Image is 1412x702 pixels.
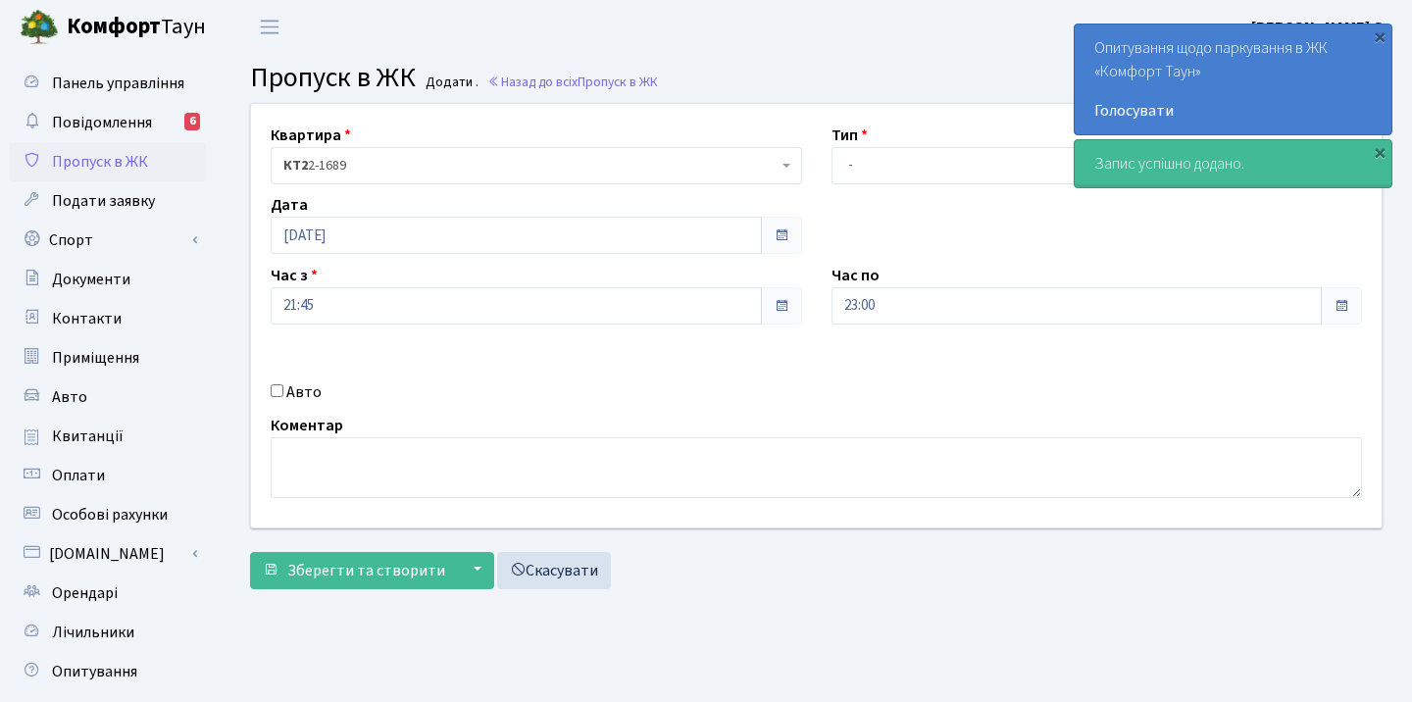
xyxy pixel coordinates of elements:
[52,347,139,369] span: Приміщення
[10,652,206,691] a: Опитування
[271,264,318,287] label: Час з
[1370,142,1389,162] div: ×
[271,193,308,217] label: Дата
[10,221,206,260] a: Спорт
[52,622,134,643] span: Лічильники
[52,661,137,682] span: Опитування
[10,64,206,103] a: Панель управління
[52,426,124,447] span: Квитанції
[1251,16,1388,39] a: [PERSON_NAME] О.
[52,73,184,94] span: Панель управління
[487,73,658,91] a: Назад до всіхПропуск в ЖК
[283,156,308,175] b: КТ2
[10,377,206,417] a: Авто
[283,156,778,175] span: <b>КТ2</b>&nbsp;&nbsp;&nbsp;2-1689
[184,113,200,130] div: 6
[67,11,206,44] span: Таун
[271,124,351,147] label: Квартира
[250,58,416,97] span: Пропуск в ЖК
[10,142,206,181] a: Пропуск в ЖК
[52,269,130,290] span: Документи
[250,552,458,589] button: Зберегти та створити
[10,613,206,652] a: Лічильники
[10,181,206,221] a: Подати заявку
[52,112,152,133] span: Повідомлення
[422,75,479,91] small: Додати .
[10,299,206,338] a: Контакти
[497,552,611,589] a: Скасувати
[10,260,206,299] a: Документи
[10,417,206,456] a: Квитанції
[832,264,880,287] label: Час по
[10,338,206,377] a: Приміщення
[67,11,161,42] b: Комфорт
[52,504,168,526] span: Особові рахунки
[52,151,148,173] span: Пропуск в ЖК
[271,414,343,437] label: Коментар
[20,8,59,47] img: logo.png
[52,465,105,486] span: Оплати
[10,103,206,142] a: Повідомлення6
[52,308,122,329] span: Контакти
[10,495,206,534] a: Особові рахунки
[52,582,118,604] span: Орендарі
[52,386,87,408] span: Авто
[1251,17,1388,38] b: [PERSON_NAME] О.
[245,11,294,43] button: Переключити навігацію
[271,147,802,184] span: <b>КТ2</b>&nbsp;&nbsp;&nbsp;2-1689
[832,124,868,147] label: Тип
[52,190,155,212] span: Подати заявку
[1075,140,1391,187] div: Запис успішно додано.
[10,534,206,574] a: [DOMAIN_NAME]
[1075,25,1391,134] div: Опитування щодо паркування в ЖК «Комфорт Таун»
[578,73,658,91] span: Пропуск в ЖК
[10,456,206,495] a: Оплати
[1370,26,1389,46] div: ×
[1094,99,1372,123] a: Голосувати
[287,560,445,581] span: Зберегти та створити
[286,380,322,404] label: Авто
[10,574,206,613] a: Орендарі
